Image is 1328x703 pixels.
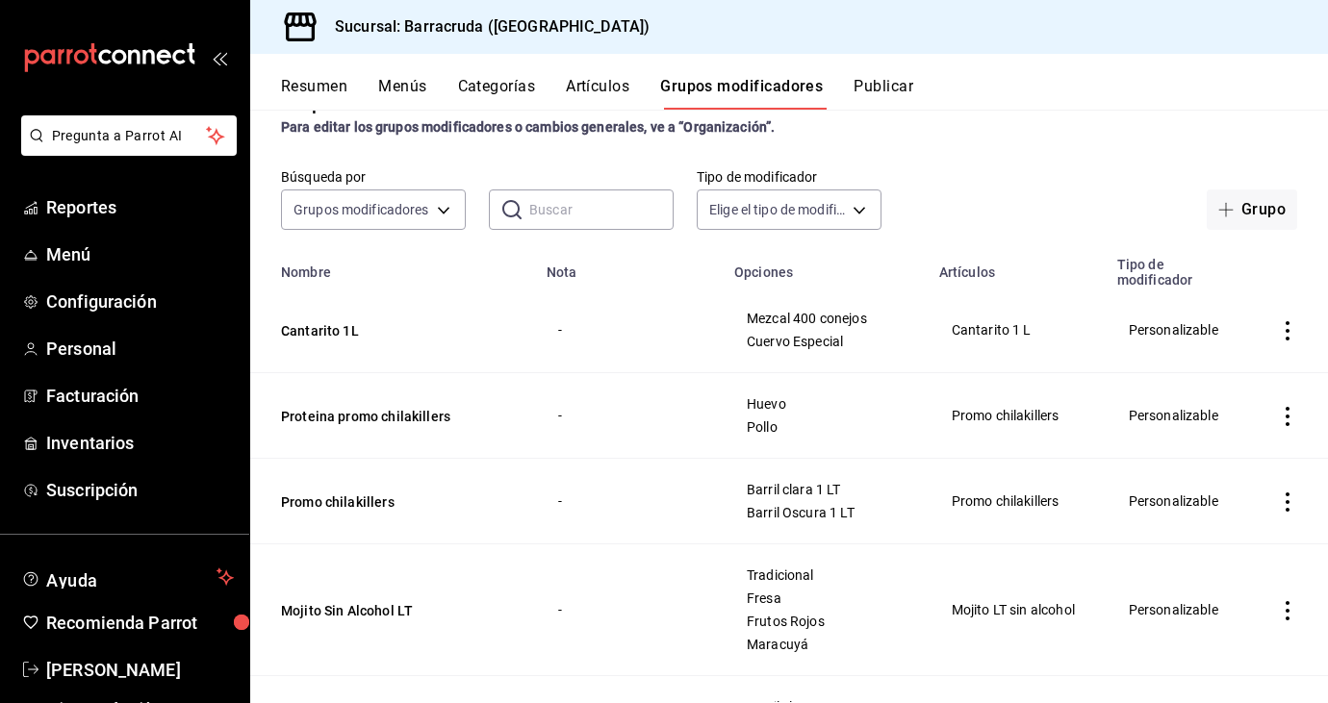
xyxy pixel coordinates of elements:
label: Tipo de modificador [697,170,881,184]
span: Fresa [747,591,904,605]
button: Artículos [566,77,629,110]
span: Tradicional [747,568,904,582]
span: [PERSON_NAME] [46,657,234,683]
button: open_drawer_menu [212,50,227,65]
button: Proteina promo chilakillers [281,407,512,426]
th: Nota [535,245,723,288]
td: - [535,459,723,544]
span: Barril Oscura 1 LT [747,506,904,519]
span: Suscripción [46,477,234,503]
span: Reportes [46,194,234,220]
div: navigation tabs [281,77,1328,110]
button: Mojito Sin Alcohol LT [281,601,512,620]
button: actions [1278,407,1297,426]
th: Nombre [250,245,535,288]
span: Barril clara 1 LT [747,483,904,496]
td: Personalizable [1106,288,1247,373]
button: Categorías [458,77,536,110]
span: Inventarios [46,430,234,456]
span: Elige el tipo de modificador [709,200,846,219]
td: Personalizable [1106,373,1247,459]
span: Frutos Rojos [747,615,904,628]
button: Grupo [1207,189,1297,230]
th: Tipo de modificador [1106,245,1247,288]
a: Pregunta a Parrot AI [13,139,237,160]
span: Promo chilakillers [952,494,1082,508]
span: Mojito LT sin alcohol [952,603,1082,616]
span: Pregunta a Parrot AI [52,126,207,146]
input: Buscar [529,190,674,229]
span: Grupos modificadores [294,200,429,219]
button: Promo chilakillers [281,492,512,512]
button: actions [1278,601,1297,620]
button: Resumen [281,77,347,110]
td: Personalizable [1106,459,1247,544]
button: Pregunta a Parrot AI [21,115,237,156]
span: Personal [46,336,234,362]
button: Cantarito 1L [281,321,512,340]
span: Menú [46,241,234,267]
button: Grupos modificadores [660,77,823,110]
span: Huevo [747,397,904,411]
span: Cuervo Especial [747,335,904,348]
span: Ayuda [46,565,209,589]
span: Pollo [747,420,904,434]
td: - [535,544,723,676]
span: Configuración [46,289,234,314]
strong: Para editar los grupos modificadores o cambios generales, ve a “Organización”. [281,119,775,135]
button: actions [1278,492,1297,512]
span: Cantarito 1 L [952,323,1082,337]
span: Mezcal 400 conejos [747,312,904,325]
span: Recomienda Parrot [46,610,234,636]
span: Promo chilakillers [952,409,1082,422]
button: Publicar [854,77,913,110]
h3: Sucursal: Barracruda ([GEOGRAPHIC_DATA]) [319,15,650,38]
span: Maracuyá [747,638,904,651]
button: actions [1278,321,1297,340]
th: Opciones [723,245,928,288]
label: Búsqueda por [281,170,466,184]
button: Menús [378,77,426,110]
td: - [535,373,723,459]
td: Personalizable [1106,544,1247,676]
td: - [535,288,723,373]
span: Facturación [46,383,234,409]
th: Artículos [928,245,1106,288]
